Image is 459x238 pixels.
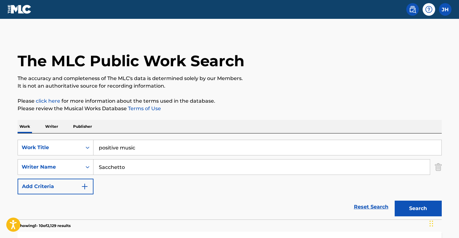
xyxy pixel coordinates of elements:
img: search [409,6,416,13]
div: Help [423,3,435,16]
img: Delete Criterion [435,159,442,175]
p: The accuracy and completeness of The MLC's data is determined solely by our Members. [18,75,442,82]
div: Work Title [22,144,78,151]
img: help [425,6,433,13]
p: Please review the Musical Works Database [18,105,442,112]
img: 9d2ae6d4665cec9f34b9.svg [81,183,88,190]
div: Drag [430,214,433,233]
a: click here [36,98,60,104]
button: Search [395,201,442,216]
a: Public Search [406,3,419,16]
p: Work [18,120,32,133]
div: User Menu [439,3,451,16]
p: Showing 1 - 10 of 2,129 results [18,223,71,229]
p: Publisher [71,120,94,133]
iframe: Chat Widget [428,208,459,238]
form: Search Form [18,140,442,219]
p: It is not an authoritative source for recording information. [18,82,442,90]
a: Reset Search [351,200,392,214]
p: Writer [43,120,60,133]
button: Add Criteria [18,179,93,194]
p: Please for more information about the terms used in the database. [18,97,442,105]
div: Writer Name [22,163,78,171]
a: Terms of Use [127,105,161,111]
h1: The MLC Public Work Search [18,51,244,70]
img: MLC Logo [8,5,32,14]
iframe: Resource Center [441,149,459,201]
